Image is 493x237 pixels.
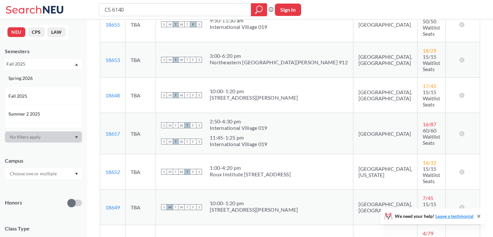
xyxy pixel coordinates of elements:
[173,57,179,63] span: T
[167,21,173,27] span: M
[423,18,440,37] span: 50/50 Waitlist Seats
[184,122,190,128] span: T
[173,21,179,27] span: T
[179,169,184,175] span: W
[125,78,156,113] td: TBA
[179,204,184,210] span: W
[75,173,78,175] svg: Dropdown arrow
[161,139,167,144] span: S
[167,139,173,144] span: M
[423,230,433,236] span: 4 / 79
[210,171,291,178] div: Roux Institute [STREET_ADDRESS]
[210,134,267,141] div: 11:45 - 1:25 pm
[184,21,190,27] span: T
[161,92,167,98] span: S
[104,4,246,15] input: Class, professor, course number, "phrase"
[353,7,417,42] td: [GEOGRAPHIC_DATA]
[190,92,196,98] span: F
[190,21,196,27] span: F
[5,199,22,206] p: Honors
[423,54,440,72] span: 15/15 Waitlist Seats
[179,57,184,63] span: W
[353,190,417,225] td: [GEOGRAPHIC_DATA], [GEOGRAPHIC_DATA]
[210,118,267,125] div: 2:50 - 4:30 pm
[353,154,417,190] td: [GEOGRAPHIC_DATA], [US_STATE]
[105,57,120,63] a: 18653
[196,21,202,27] span: S
[7,27,25,37] button: NEU
[196,204,202,210] span: S
[210,206,298,213] div: [STREET_ADDRESS][PERSON_NAME]
[173,122,179,128] span: T
[210,125,267,131] div: International Village 019
[8,75,34,82] span: Spring 2026
[161,57,167,63] span: S
[105,131,120,137] a: 18657
[184,169,190,175] span: T
[196,92,202,98] span: S
[161,122,167,128] span: S
[423,127,440,146] span: 60/60 Waitlist Seats
[6,60,74,68] div: Fall 2025
[8,110,41,118] span: Summer 2 2025
[423,195,433,201] span: 7 / 45
[6,170,61,178] input: Choose one or multiple
[395,214,474,218] span: We need your help!
[167,122,173,128] span: M
[125,154,156,190] td: TBA
[210,200,298,206] div: 10:00 - 1:20 pm
[353,113,417,154] td: [GEOGRAPHIC_DATA]
[251,3,267,16] div: magnifying glass
[125,190,156,225] td: TBA
[179,139,184,144] span: W
[5,157,82,164] div: Campus
[210,165,291,171] div: 1:00 - 4:20 pm
[196,57,202,63] span: S
[210,59,348,66] div: Northeastern [GEOGRAPHIC_DATA][PERSON_NAME] 912
[173,204,179,210] span: T
[210,17,267,24] div: 9:50 - 11:30 am
[167,169,173,175] span: M
[179,21,184,27] span: W
[125,42,156,78] td: TBA
[28,27,45,37] button: CPS
[190,139,196,144] span: F
[8,93,29,100] span: Fall 2025
[5,48,82,55] div: Semesters
[75,136,78,139] svg: Dropdown arrow
[275,4,301,16] button: Sign In
[5,59,82,69] div: Fall 2025Dropdown arrowSpring 2026Fall 2025Summer 2 2025Summer Full 2025Summer 1 2025Spring 2025F...
[423,166,440,184] span: 15/15 Waitlist Seats
[423,121,436,127] span: 16 / 87
[196,139,202,144] span: S
[105,169,120,175] a: 18652
[435,213,474,219] a: Leave a testimonial
[184,204,190,210] span: T
[5,225,82,232] span: Class Type
[105,204,120,210] a: 18649
[173,92,179,98] span: T
[190,57,196,63] span: F
[196,122,202,128] span: S
[210,141,267,147] div: International Village 019
[210,53,348,59] div: 3:00 - 6:20 pm
[105,21,120,28] a: 18655
[5,131,82,143] div: Dropdown arrow
[353,78,417,113] td: [GEOGRAPHIC_DATA], [GEOGRAPHIC_DATA]
[167,204,173,210] span: M
[184,57,190,63] span: T
[184,139,190,144] span: T
[167,57,173,63] span: M
[196,169,202,175] span: S
[210,24,267,30] div: International Village 019
[353,42,417,78] td: [GEOGRAPHIC_DATA], [GEOGRAPHIC_DATA]
[105,92,120,98] a: 18648
[167,92,173,98] span: M
[423,159,436,166] span: 16 / 32
[190,122,196,128] span: F
[125,7,156,42] td: TBA
[5,168,82,179] div: Dropdown arrow
[423,83,436,89] span: 17 / 45
[255,5,263,14] svg: magnifying glass
[179,122,184,128] span: W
